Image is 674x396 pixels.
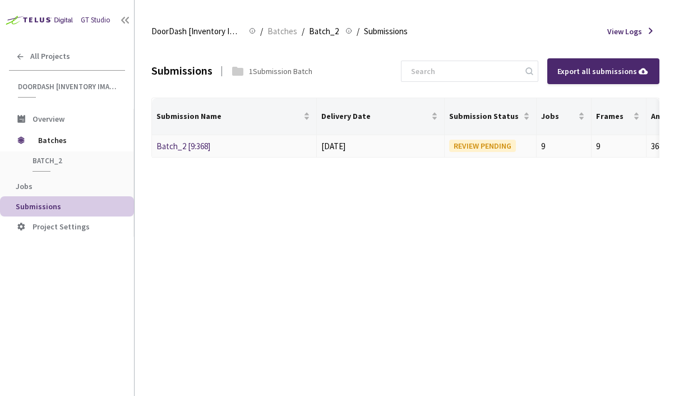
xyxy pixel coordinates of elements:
[449,140,516,152] div: REVIEW PENDING
[557,65,649,77] div: Export all submissions
[16,201,61,211] span: Submissions
[18,82,118,91] span: DoorDash [Inventory Image Labelling]
[607,26,642,37] span: View Logs
[249,66,312,77] div: 1 Submission Batch
[16,181,33,191] span: Jobs
[541,140,587,153] div: 9
[151,25,242,38] span: DoorDash [Inventory Image Labelling]
[260,25,263,38] li: /
[151,63,213,79] div: Submissions
[38,129,115,151] span: Batches
[33,114,64,124] span: Overview
[302,25,304,38] li: /
[81,15,110,26] div: GT Studio
[357,25,359,38] li: /
[30,52,70,61] span: All Projects
[265,25,299,37] a: Batches
[596,112,631,121] span: Frames
[317,98,445,135] th: Delivery Date
[541,112,576,121] span: Jobs
[592,98,647,135] th: Frames
[156,141,210,151] a: Batch_2 [9:368]
[404,61,524,81] input: Search
[156,112,301,121] span: Submission Name
[267,25,297,38] span: Batches
[596,140,641,153] div: 9
[33,156,116,165] span: Batch_2
[537,98,592,135] th: Jobs
[152,98,317,135] th: Submission Name
[33,222,90,232] span: Project Settings
[321,112,430,121] span: Delivery Date
[364,25,408,38] span: Submissions
[449,112,520,121] span: Submission Status
[445,98,536,135] th: Submission Status
[321,140,440,153] div: [DATE]
[309,25,339,38] span: Batch_2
